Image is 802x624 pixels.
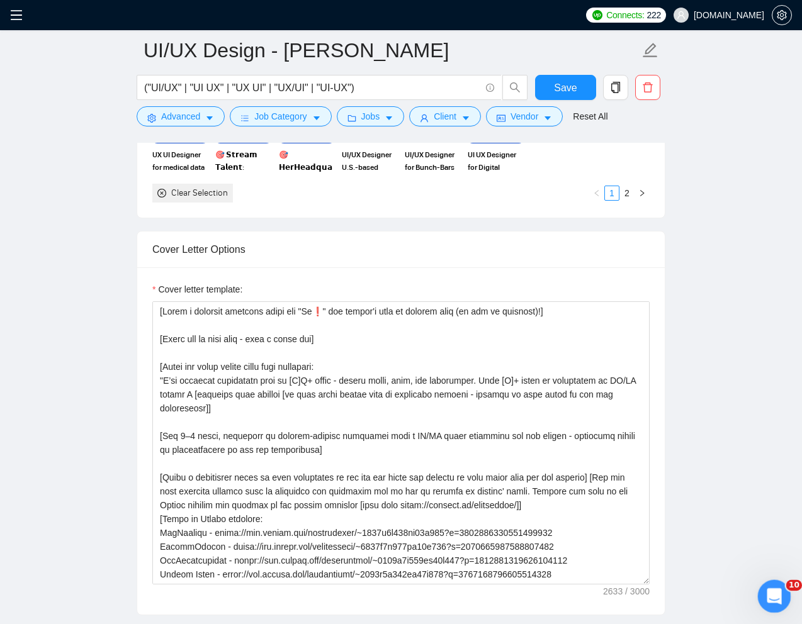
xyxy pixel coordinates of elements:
[215,148,271,174] span: 🎯 𝗦𝘁𝗿𝗲𝗮𝗺 𝗧𝗮𝗹𝗲𝗻𝘁: Innovating Recruitment Solutions
[468,148,523,174] span: UI UX Designer for Digital Invitation Design Platform (SaaS) | UI/UX
[161,109,200,123] span: Advanced
[604,82,628,93] span: copy
[152,282,242,296] label: Cover letter template:
[461,113,470,123] span: caret-down
[592,10,602,20] img: upwork-logo.png
[434,109,456,123] span: Client
[503,82,527,93] span: search
[144,35,640,66] input: Scanner name...
[647,8,661,22] span: 222
[511,109,538,123] span: Vendor
[486,84,494,92] span: info-circle
[604,186,619,201] li: 1
[603,75,628,100] button: copy
[502,75,528,100] button: search
[589,186,604,201] li: Previous Page
[152,148,208,174] span: UX UI Designer for medical data collection platform AllClinics
[605,186,619,200] a: 1
[137,106,225,126] button: settingAdvancedcaret-down
[573,109,607,123] a: Reset All
[230,106,331,126] button: barsJob Categorycaret-down
[486,106,563,126] button: idcardVendorcaret-down
[772,10,791,20] span: setting
[589,186,604,201] button: left
[240,113,249,123] span: bars
[152,301,650,584] textarea: Cover letter template:
[642,42,658,58] span: edit
[772,5,792,25] button: setting
[205,113,214,123] span: caret-down
[638,189,646,197] span: right
[635,186,650,201] button: right
[385,113,393,123] span: caret-down
[620,186,634,200] a: 2
[152,231,650,267] div: Cover Letter Options
[10,9,23,21] span: menu
[636,82,660,93] span: delete
[619,186,635,201] li: 2
[171,186,228,200] div: Clear Selection
[312,113,321,123] span: caret-down
[337,106,405,126] button: folderJobscaret-down
[342,148,397,174] span: UI/UX Designer U.S.-based service Welcome Renovation
[593,189,601,197] span: left
[254,109,307,123] span: Job Category
[606,8,644,22] span: Connects:
[405,148,460,174] span: UI/UX Designer for Bunch-Bars website
[677,11,686,19] span: user
[772,10,792,20] a: setting
[361,109,380,123] span: Jobs
[543,113,552,123] span: caret-down
[535,75,596,100] button: Save
[420,113,429,123] span: user
[144,80,480,96] input: Search Freelance Jobs...
[635,186,650,201] li: Next Page
[409,106,481,126] button: userClientcaret-down
[635,75,660,100] button: delete
[157,189,166,198] span: close-circle
[497,113,505,123] span: idcard
[147,113,156,123] span: setting
[347,113,356,123] span: folder
[554,80,577,96] span: Save
[758,580,791,613] iframe: Intercom live chat
[279,148,334,174] span: 🎯 𝗛𝗲𝗿𝗛𝗲𝗮𝗱𝗾𝘂𝗮𝗿𝘁𝗲𝗿𝘀: UI/UX mobile responsive web design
